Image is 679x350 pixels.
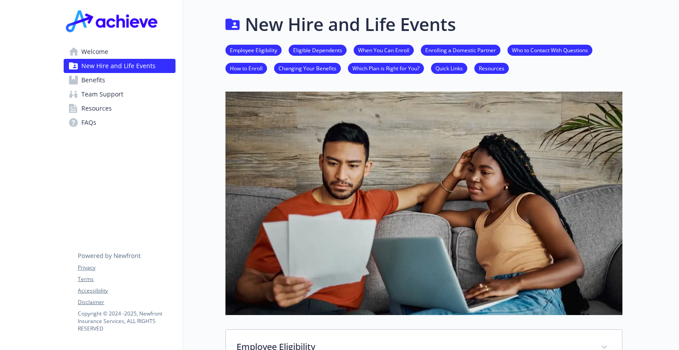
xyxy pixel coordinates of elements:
[64,59,175,73] a: New Hire and Life Events
[507,46,592,54] a: Who to Contact With Questions
[421,46,500,54] a: Enrolling a Domestic Partner
[81,59,156,73] span: New Hire and Life Events
[354,46,414,54] a: When You Can Enroll
[81,45,108,59] span: Welcome
[78,264,175,272] a: Privacy
[78,275,175,283] a: Terms
[78,298,175,306] a: Disclaimer
[81,115,96,130] span: FAQs
[64,73,175,87] a: Benefits
[64,101,175,115] a: Resources
[274,64,341,72] a: Changing Your Benefits
[78,310,175,332] p: Copyright © 2024 - 2025 , Newfront Insurance Services, ALL RIGHTS RESERVED
[474,64,509,72] a: Resources
[64,115,175,130] a: FAQs
[225,64,267,72] a: How to Enroll
[245,11,456,38] h1: New Hire and Life Events
[78,287,175,295] a: Accessibility
[225,46,282,54] a: Employee Eligibility
[64,45,175,59] a: Welcome
[81,73,105,87] span: Benefits
[225,92,622,315] img: new hire page banner
[431,64,467,72] a: Quick Links
[64,87,175,101] a: Team Support
[289,46,347,54] a: Eligible Dependents
[348,64,424,72] a: Which Plan is Right for You?
[81,87,123,101] span: Team Support
[81,101,112,115] span: Resources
